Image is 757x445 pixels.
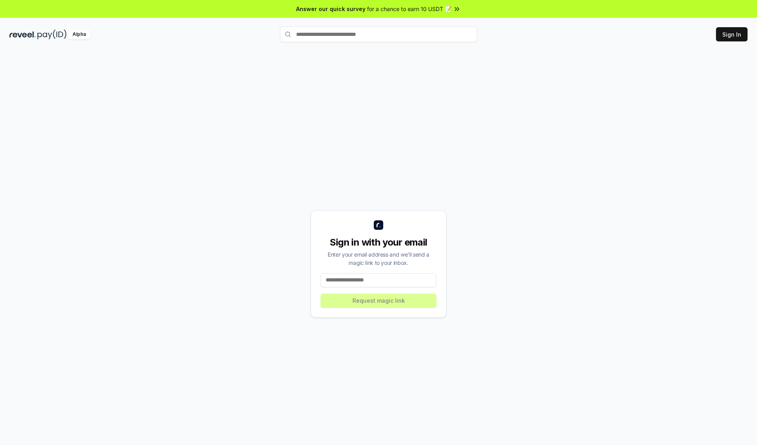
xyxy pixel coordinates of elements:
img: logo_small [374,220,383,230]
div: Alpha [68,30,90,39]
div: Sign in with your email [321,236,436,249]
img: pay_id [37,30,67,39]
div: Enter your email address and we’ll send a magic link to your inbox. [321,250,436,267]
span: Answer our quick survey [296,5,365,13]
span: for a chance to earn 10 USDT 📝 [367,5,451,13]
button: Sign In [716,27,748,41]
img: reveel_dark [9,30,36,39]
